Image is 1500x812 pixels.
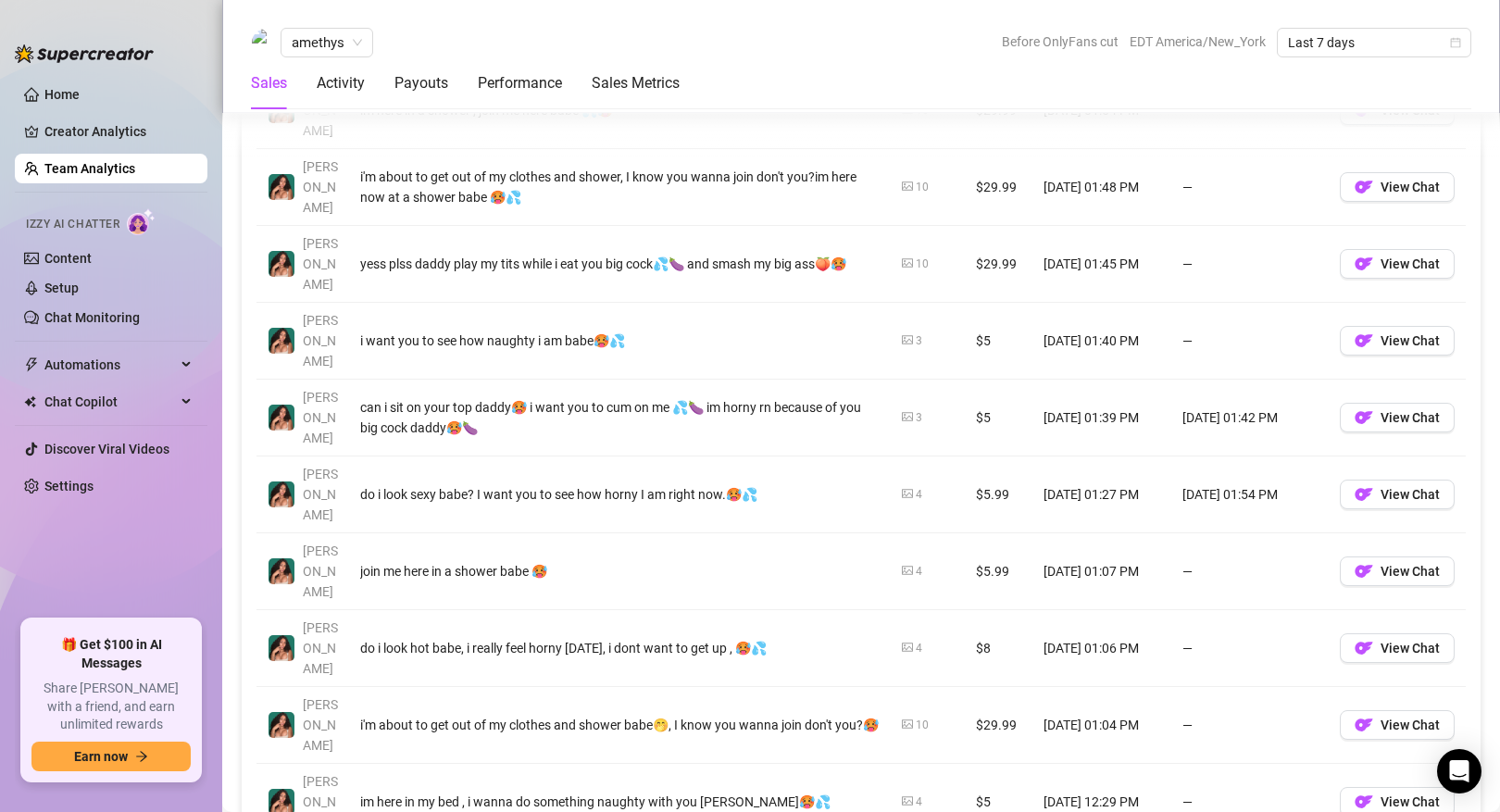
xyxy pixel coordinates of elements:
[15,44,154,63] img: logo-BBDzfeDw.svg
[1032,456,1171,533] td: [DATE] 01:27 PM
[1032,226,1171,303] td: [DATE] 01:45 PM
[269,405,294,431] img: Jasmine
[44,310,140,325] a: Chat Monitoring
[1355,331,1373,350] img: OF
[269,251,294,277] img: Jasmine
[1381,333,1440,348] span: View Chat
[44,350,176,380] span: Automations
[1002,28,1119,56] span: Before OnlyFans cut
[303,313,338,369] span: [PERSON_NAME]
[1340,326,1455,356] button: OFView Chat
[1171,533,1329,610] td: —
[916,793,922,811] div: 4
[44,87,80,102] a: Home
[1171,149,1329,226] td: —
[1032,533,1171,610] td: [DATE] 01:07 PM
[902,257,913,269] span: picture
[303,543,338,599] span: [PERSON_NAME]
[478,72,562,94] div: Performance
[1355,793,1373,811] img: OF
[965,380,1032,456] td: $5
[394,72,448,94] div: Payouts
[916,563,922,581] div: 4
[965,610,1032,687] td: $8
[1032,149,1171,226] td: [DATE] 01:48 PM
[1381,718,1440,732] span: View Chat
[1381,487,1440,502] span: View Chat
[902,642,913,653] span: picture
[1340,107,1455,122] a: OFView Chat
[1340,249,1455,279] button: OFView Chat
[1032,687,1171,764] td: [DATE] 01:04 PM
[916,640,922,657] div: 4
[1381,256,1440,271] span: View Chat
[1171,380,1329,456] td: [DATE] 01:42 PM
[269,481,294,507] img: Jasmine
[31,742,191,771] button: Earn nowarrow-right
[1355,255,1373,273] img: OF
[1355,716,1373,734] img: OF
[360,254,880,274] div: yess plss daddy play my tits while i eat you big cock💦🍆 and smash my big ass🍑🥵
[1340,633,1455,663] button: OFView Chat
[269,712,294,738] img: Jasmine
[1437,749,1481,793] div: Open Intercom Messenger
[1355,639,1373,657] img: OF
[916,717,929,734] div: 10
[292,29,362,56] span: amethys
[1340,568,1455,583] a: OFView Chat
[44,281,79,295] a: Setup
[965,226,1032,303] td: $29.99
[44,117,193,146] a: Creator Analytics
[135,750,148,763] span: arrow-right
[1171,226,1329,303] td: —
[965,456,1032,533] td: $5.99
[360,792,880,812] div: im here in my bed , i wanna do something naughty with you [PERSON_NAME]🥵💦
[360,331,880,351] div: i want you to see how naughty i am babe🥵💦
[303,390,338,445] span: [PERSON_NAME]
[360,397,880,438] div: can i sit on your top daddy🥵 i want you to cum on me 💦🍆 im horny rn because of you big cock daddy🥵🍆
[269,174,294,200] img: Jasmine
[1171,610,1329,687] td: —
[1340,710,1455,740] button: OFView Chat
[1032,380,1171,456] td: [DATE] 01:39 PM
[31,636,191,672] span: 🎁 Get $100 in AI Messages
[24,357,39,372] span: thunderbolt
[303,236,338,292] span: [PERSON_NAME]
[269,558,294,584] img: Jasmine
[1381,564,1440,579] span: View Chat
[360,167,880,207] div: i'm about to get out of my clothes and shower, I know you wanna join don't you?im here now at a s...
[74,749,128,764] span: Earn now
[1340,261,1455,276] a: OFView Chat
[1381,794,1440,809] span: View Chat
[360,484,880,505] div: do i look sexy babe? I want you to see how horny I am right now.🥵💦
[1340,722,1455,737] a: OFView Chat
[24,395,36,408] img: Chat Copilot
[1340,415,1455,430] a: OFView Chat
[44,479,94,493] a: Settings
[902,565,913,576] span: picture
[251,72,287,94] div: Sales
[44,387,176,417] span: Chat Copilot
[1130,28,1266,56] span: EDT America/New_York
[44,161,135,176] a: Team Analytics
[1381,410,1440,425] span: View Chat
[902,181,913,192] span: picture
[1355,562,1373,581] img: OF
[916,486,922,504] div: 4
[269,635,294,661] img: Jasmine
[916,256,929,273] div: 10
[902,795,913,806] span: picture
[1171,303,1329,380] td: —
[916,179,929,196] div: 10
[44,442,169,456] a: Discover Viral Videos
[360,561,880,581] div: join me here in a shower babe 🥵
[360,715,880,735] div: i'm about to get out of my clothes and shower babe🤭, I know you wanna join don't you?🥵
[1381,180,1440,194] span: View Chat
[269,328,294,354] img: Jasmine
[1171,456,1329,533] td: [DATE] 01:54 PM
[902,334,913,345] span: picture
[965,533,1032,610] td: $5.99
[303,620,338,676] span: [PERSON_NAME]
[317,72,365,94] div: Activity
[1340,645,1455,660] a: OFView Chat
